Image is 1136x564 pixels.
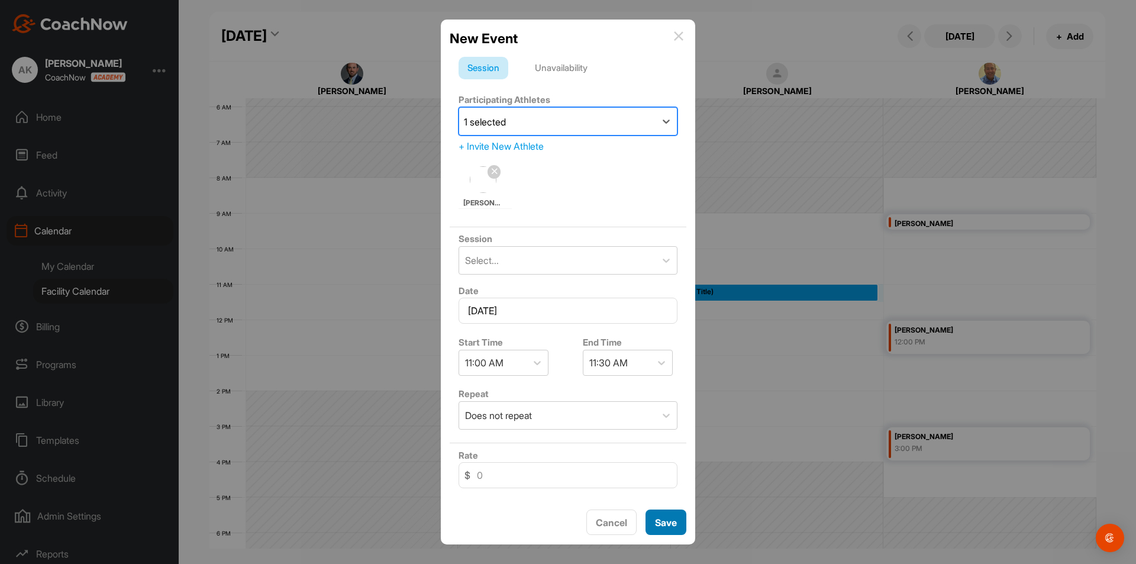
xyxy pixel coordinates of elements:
div: Unavailability [526,57,596,79]
div: 1 selected [464,115,506,129]
button: Save [646,510,686,535]
label: Participating Athletes [459,94,550,105]
label: End Time [583,337,622,348]
label: Session [459,233,492,244]
div: Session [459,57,508,79]
input: Select Date [459,298,677,324]
label: Repeat [459,388,489,399]
div: + Invite New Athlete [459,139,677,153]
button: Cancel [586,510,637,535]
label: Start Time [459,337,503,348]
div: Open Intercom Messenger [1096,524,1124,552]
input: 0 [459,462,677,488]
div: 11:30 AM [589,356,628,370]
h2: New Event [450,28,518,49]
span: $ [464,468,470,482]
label: Date [459,285,479,296]
span: [PERSON_NAME] [463,198,504,208]
div: Select... [465,253,499,268]
div: 11:00 AM [465,356,504,370]
label: Rate [459,450,478,461]
label: Location [459,499,495,510]
div: Does not repeat [465,408,532,423]
img: info [674,31,683,41]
